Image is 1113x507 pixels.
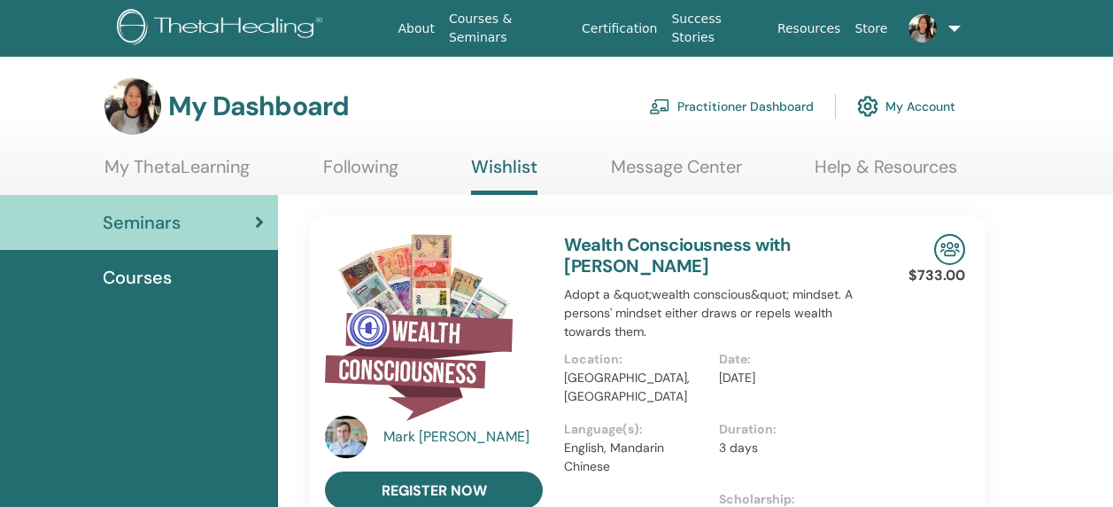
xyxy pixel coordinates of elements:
[564,350,707,369] p: Location :
[908,14,937,43] img: default.jpg
[323,156,398,191] a: Following
[103,264,172,291] span: Courses
[770,12,848,45] a: Resources
[649,98,670,114] img: chalkboard-teacher.svg
[382,481,487,500] span: register now
[719,369,862,387] p: [DATE]
[611,156,742,191] a: Message Center
[442,3,575,54] a: Courses & Seminars
[390,12,441,45] a: About
[664,3,769,54] a: Success Stories
[575,12,664,45] a: Certification
[719,350,862,369] p: Date :
[719,420,862,439] p: Duration :
[934,234,965,265] img: In-Person Seminar
[719,439,862,457] p: 3 days
[857,87,955,126] a: My Account
[908,265,965,286] p: $733.00
[103,209,181,236] span: Seminars
[564,285,873,341] p: Adopt a &quot;wealth conscious&quot; mindset. A persons' mindset either draws or repels wealth to...
[649,87,814,126] a: Practitioner Dashboard
[383,426,547,448] a: Mark [PERSON_NAME]
[104,156,250,191] a: My ThetaLearning
[117,9,328,49] img: logo.png
[325,416,367,458] img: default.jpg
[325,234,513,421] img: Wealth Consciousness
[847,12,894,45] a: Store
[564,420,707,439] p: Language(s) :
[564,369,707,406] p: [GEOGRAPHIC_DATA], [GEOGRAPHIC_DATA]
[471,156,537,195] a: Wishlist
[815,156,957,191] a: Help & Resources
[564,233,791,277] a: Wealth Consciousness with [PERSON_NAME]
[104,78,161,135] img: default.jpg
[857,91,878,121] img: cog.svg
[564,439,707,476] p: English, Mandarin Chinese
[168,90,349,122] h3: My Dashboard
